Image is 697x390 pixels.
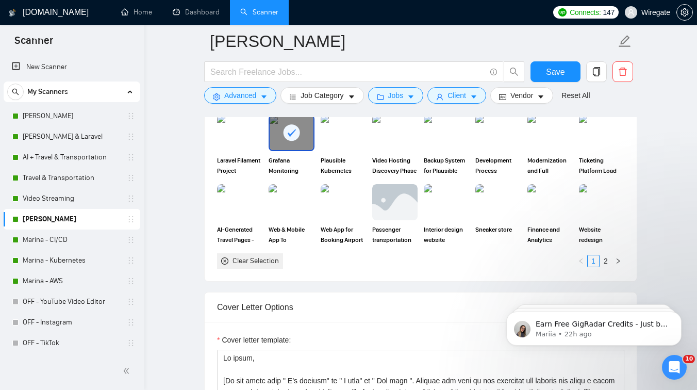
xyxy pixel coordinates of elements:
span: holder [127,236,135,244]
span: user [627,9,635,16]
span: user [436,93,443,101]
button: setting [676,4,693,21]
li: New Scanner [4,57,140,77]
img: portfolio thumbnail image [321,184,366,220]
span: Modernization and Full Reconfiguration of AWS Cluster [527,155,573,176]
span: copy [587,67,606,76]
span: Development Process Optimization and CI/CD Automation [475,155,521,176]
a: setting [676,8,693,17]
a: AI + Travel & Transportation [23,147,121,168]
span: edit [618,35,632,48]
a: [PERSON_NAME] [23,209,121,230]
span: Web & Mobile App To [GEOGRAPHIC_DATA] Taxi Drivers [269,224,314,245]
span: search [504,67,524,76]
span: idcard [499,93,506,101]
a: OFF - Instagram [23,312,121,333]
span: Interior design website [424,224,469,245]
span: search [8,88,23,95]
iframe: Intercom notifications message [491,290,697,362]
span: Laravel Filament Project [217,155,262,176]
span: Advanced [224,90,256,101]
button: barsJob Categorycaret-down [280,87,363,104]
button: left [575,255,587,267]
img: portfolio thumbnail image [217,115,262,151]
li: 1 [587,255,600,267]
span: Job Category [301,90,343,101]
span: delete [613,67,633,76]
span: double-left [123,366,133,376]
span: caret-down [260,93,268,101]
span: Website redesign [579,224,624,245]
span: Grafana Monitoring Automation [269,155,314,176]
img: portfolio thumbnail image [527,184,573,220]
span: Plausible Kubernetes Migration [321,155,366,176]
span: Vendor [510,90,533,101]
img: portfolio thumbnail image [424,184,469,220]
span: right [615,258,621,264]
span: Sneaker store [475,224,521,245]
span: holder [127,215,135,223]
div: Clear Selection [233,255,279,267]
span: holder [127,318,135,327]
a: [PERSON_NAME] [23,106,121,126]
span: holder [127,133,135,141]
span: setting [213,93,220,101]
button: Save [530,61,580,82]
span: Video Hosting Discovery Phase [372,155,418,176]
span: left [578,258,584,264]
a: 2 [600,255,611,267]
span: My Scanners [27,82,68,102]
button: right [612,255,624,267]
a: homeHome [121,8,152,17]
a: 1 [588,255,599,267]
a: Reset All [561,90,590,101]
span: caret-down [470,93,477,101]
label: Cover letter template: [217,334,291,346]
input: Scanner name... [210,28,616,54]
a: Marina - Kubernetes [23,250,121,271]
span: holder [127,194,135,203]
span: holder [127,256,135,265]
span: caret-down [537,93,544,101]
span: close-circle [221,257,228,265]
button: folderJobscaret-down [368,87,424,104]
button: delete [612,61,633,82]
button: userClientcaret-down [427,87,486,104]
button: copy [586,61,607,82]
span: Passenger transportation company website [372,224,418,245]
span: Scanner [6,33,61,55]
a: OFF - YouTube Video Editor [23,291,121,312]
span: Client [447,90,466,101]
span: info-circle [490,69,497,75]
span: holder [127,298,135,306]
span: Backup System for Plausible Analytics [424,155,469,176]
span: Web App for Booking Airport Transfers [321,224,366,245]
button: search [504,61,524,82]
div: Cover Letter Options [217,293,624,322]
img: upwork-logo.png [558,8,567,17]
span: holder [127,174,135,182]
a: OFF - TikTok [23,333,121,353]
span: AI-Generated Travel Pages - Automated, Scalable, and SEO-Optimized [217,224,262,245]
a: Travel & Transportation [23,168,121,188]
span: holder [127,339,135,347]
img: portfolio thumbnail image [217,184,262,220]
img: portfolio thumbnail image [424,115,469,151]
img: logo [9,5,16,21]
a: Video Streaming [23,188,121,209]
span: Save [546,66,565,78]
button: search [7,84,24,100]
span: 10 [683,355,695,363]
img: portfolio thumbnail image [475,184,521,220]
span: Connects: [570,7,601,18]
img: portfolio thumbnail image [372,184,418,220]
a: dashboardDashboard [173,8,220,17]
img: portfolio thumbnail image [527,115,573,151]
span: holder [127,112,135,120]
